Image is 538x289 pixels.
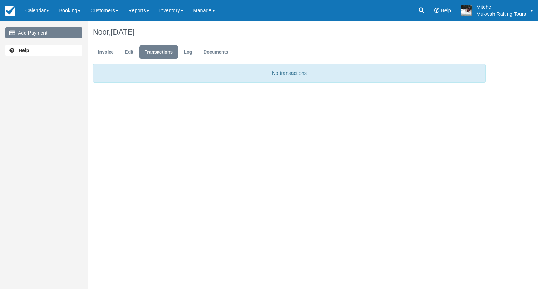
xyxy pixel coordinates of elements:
span: Help [441,8,451,13]
span: [DATE] [111,28,135,36]
img: checkfront-main-nav-mini-logo.png [5,6,15,16]
a: Transactions [139,45,178,59]
a: Documents [198,45,234,59]
a: Edit [120,45,139,59]
a: Invoice [93,45,119,59]
p: Mitche [476,3,526,10]
h1: Noor, [93,28,486,36]
img: A1 [461,5,472,16]
p: Mukwah Rafting Tours [476,10,526,17]
a: Add Payment [5,27,82,38]
b: Help [19,48,29,53]
p: No transactions [93,64,486,83]
i: Help [434,8,439,13]
a: Help [5,45,82,56]
a: Log [179,45,198,59]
